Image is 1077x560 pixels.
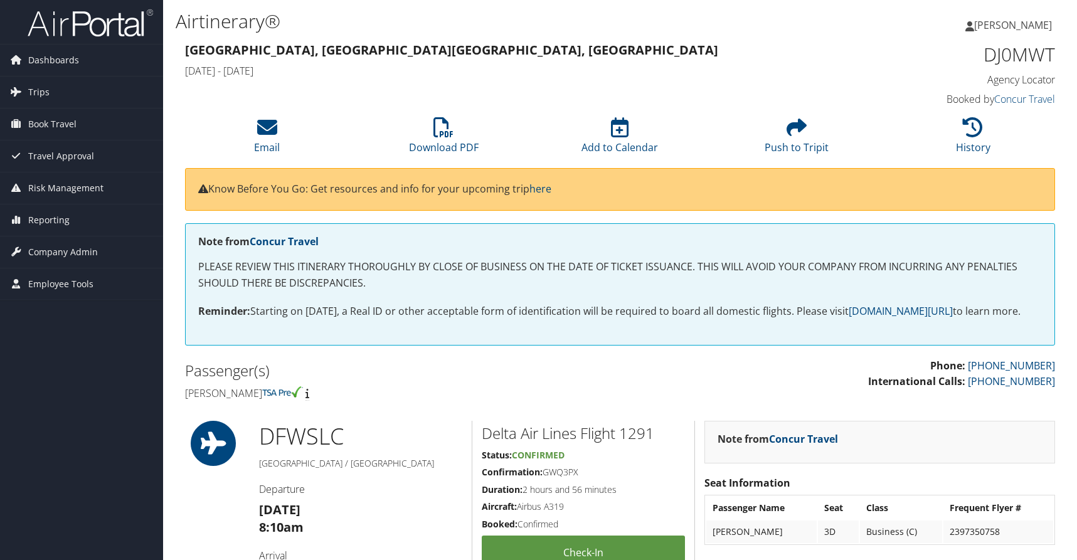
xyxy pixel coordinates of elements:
strong: International Calls: [868,374,965,388]
strong: Booked: [482,518,517,530]
h4: Departure [259,482,462,496]
strong: Confirmation: [482,466,543,478]
a: History [956,124,990,154]
td: 2397350758 [943,520,1053,543]
a: [DOMAIN_NAME][URL] [849,304,953,318]
span: Company Admin [28,236,98,268]
strong: 8:10am [259,519,304,536]
h5: GWQ3PX [482,466,684,478]
h5: [GEOGRAPHIC_DATA] / [GEOGRAPHIC_DATA] [259,457,462,470]
a: here [529,182,551,196]
a: [PHONE_NUMBER] [968,374,1055,388]
img: tsa-precheck.png [262,386,303,398]
a: Concur Travel [250,235,319,248]
strong: Note from [718,432,838,446]
h1: DFW SLC [259,421,462,452]
p: Know Before You Go: Get resources and info for your upcoming trip [198,181,1042,198]
h2: Delta Air Lines Flight 1291 [482,423,684,444]
h4: Agency Locator [852,73,1055,87]
span: Employee Tools [28,268,93,300]
strong: Aircraft: [482,500,517,512]
span: Book Travel [28,108,77,140]
strong: Reminder: [198,304,250,318]
a: Concur Travel [769,432,838,446]
span: Risk Management [28,172,103,204]
span: [PERSON_NAME] [974,18,1052,32]
h5: Airbus A319 [482,500,684,513]
h5: 2 hours and 56 minutes [482,483,684,496]
span: Reporting [28,204,70,236]
td: Business (C) [860,520,943,543]
span: Trips [28,77,50,108]
strong: Note from [198,235,319,248]
p: Starting on [DATE], a Real ID or other acceptable form of identification will be required to boar... [198,304,1042,320]
h4: [DATE] - [DATE] [185,64,833,78]
span: Travel Approval [28,140,94,172]
span: Dashboards [28,45,79,76]
a: [PHONE_NUMBER] [968,359,1055,372]
strong: Status: [482,449,512,461]
span: Confirmed [512,449,565,461]
h4: [PERSON_NAME] [185,386,611,400]
th: Seat [818,497,859,519]
strong: Duration: [482,483,523,495]
th: Passenger Name [706,497,817,519]
h4: Booked by [852,92,1055,106]
h1: DJ0MWT [852,41,1055,68]
strong: Seat Information [704,476,790,490]
td: [PERSON_NAME] [706,520,817,543]
img: airportal-logo.png [28,8,153,38]
strong: [DATE] [259,501,300,518]
strong: [GEOGRAPHIC_DATA], [GEOGRAPHIC_DATA] [GEOGRAPHIC_DATA], [GEOGRAPHIC_DATA] [185,41,718,58]
th: Frequent Flyer # [943,497,1053,519]
th: Class [860,497,943,519]
p: PLEASE REVIEW THIS ITINERARY THOROUGHLY BY CLOSE OF BUSINESS ON THE DATE OF TICKET ISSUANCE. THIS... [198,259,1042,291]
strong: Phone: [930,359,965,372]
a: Download PDF [409,124,479,154]
h2: Passenger(s) [185,360,611,381]
a: Concur Travel [994,92,1055,106]
h1: Airtinerary® [176,8,768,34]
a: Push to Tripit [765,124,829,154]
a: [PERSON_NAME] [965,6,1064,44]
td: 3D [818,520,859,543]
a: Email [254,124,280,154]
a: Add to Calendar [581,124,658,154]
h5: Confirmed [482,518,684,531]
